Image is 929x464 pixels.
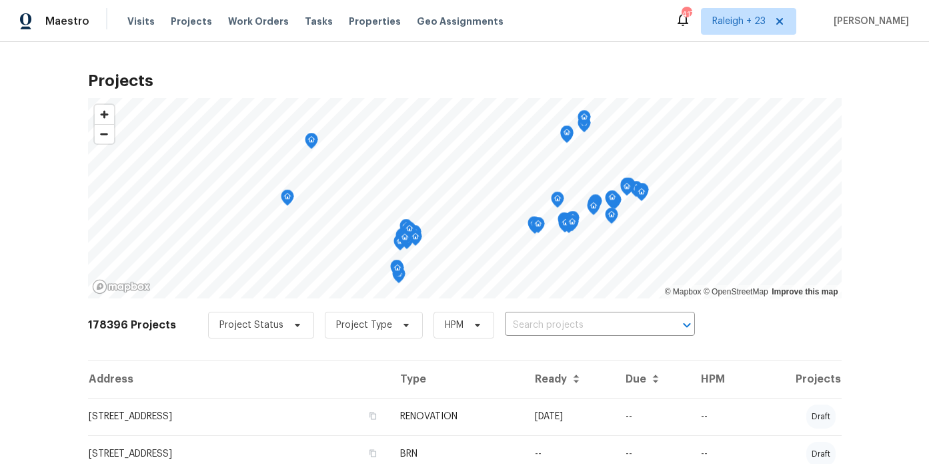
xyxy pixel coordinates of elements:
[565,215,578,236] div: Map marker
[392,267,405,288] div: Map marker
[336,318,392,332] span: Project Type
[558,216,572,237] div: Map marker
[88,318,176,332] h2: 178396 Projects
[559,216,572,236] div: Map marker
[560,213,574,234] div: Map marker
[395,228,409,249] div: Map marker
[95,125,114,144] span: Zoom out
[389,398,524,435] td: RENOVATION
[634,184,648,204] div: Map marker
[528,216,541,237] div: Map marker
[615,361,690,398] th: Due
[622,178,636,198] div: Map marker
[605,208,618,228] div: Map marker
[127,15,155,28] span: Visits
[636,183,649,204] div: Map marker
[620,180,634,200] div: Map marker
[349,15,401,28] span: Properties
[505,315,658,336] input: Search projects
[558,212,571,233] div: Map marker
[565,212,578,232] div: Map marker
[605,191,618,212] div: Map marker
[88,98,842,298] canvas: Map
[587,199,600,220] div: Map marker
[305,133,318,154] div: Map marker
[635,185,648,206] div: Map marker
[393,234,407,255] div: Map marker
[551,192,564,212] div: Map marker
[606,190,619,211] div: Map marker
[281,190,294,210] div: Map marker
[92,279,151,294] a: Mapbox homepage
[560,126,574,146] div: Map marker
[45,15,89,28] span: Maestro
[398,230,411,251] div: Map marker
[566,215,579,236] div: Map marker
[88,74,842,87] h2: Projects
[588,196,601,217] div: Map marker
[690,361,751,398] th: HPM
[88,398,390,435] td: [STREET_ADDRESS]
[171,15,212,28] span: Projects
[95,124,114,144] button: Zoom out
[566,211,580,232] div: Map marker
[95,105,114,124] button: Zoom in
[665,287,702,296] a: Mapbox
[305,17,333,26] span: Tasks
[389,361,524,398] th: Type
[690,398,751,435] td: --
[390,260,403,280] div: Map marker
[682,8,691,21] div: 417
[620,178,634,198] div: Map marker
[678,316,696,334] button: Open
[532,217,545,238] div: Map marker
[751,361,842,398] th: Projects
[578,110,591,131] div: Map marker
[219,318,283,332] span: Project Status
[417,15,504,28] span: Geo Assignments
[408,225,421,246] div: Map marker
[806,405,836,429] div: draft
[445,318,463,332] span: HPM
[630,181,643,202] div: Map marker
[704,287,768,296] a: OpenStreetMap
[615,398,690,435] td: --
[524,361,615,398] th: Ready
[403,222,416,242] div: Map marker
[828,15,909,28] span: [PERSON_NAME]
[606,192,620,213] div: Map marker
[772,287,838,296] a: Improve this map
[712,15,766,28] span: Raleigh + 23
[228,15,289,28] span: Work Orders
[367,447,379,459] button: Copy Address
[409,230,422,250] div: Map marker
[399,219,413,240] div: Map marker
[524,398,615,435] td: [DATE]
[391,261,404,282] div: Map marker
[88,361,390,398] th: Address
[589,194,602,215] div: Map marker
[560,213,573,234] div: Map marker
[367,410,379,422] button: Copy Address
[608,193,622,214] div: Map marker
[398,226,411,247] div: Map marker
